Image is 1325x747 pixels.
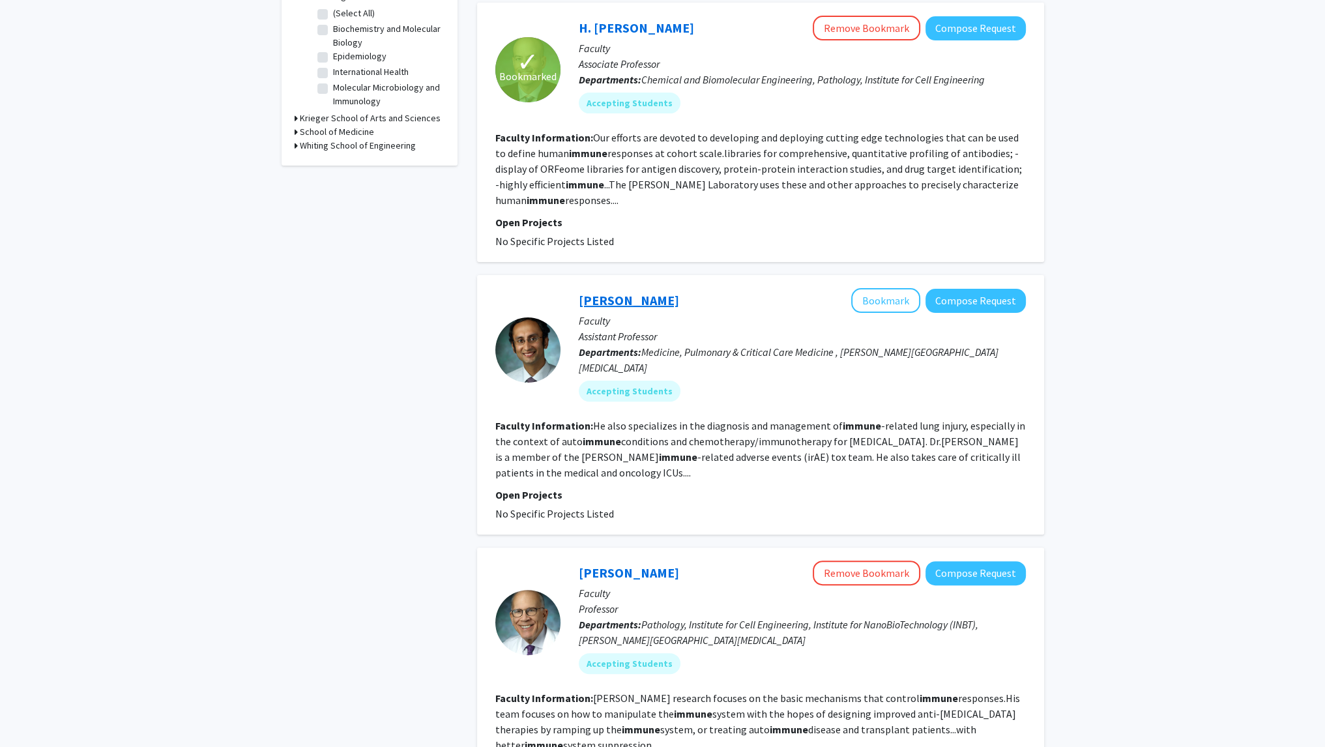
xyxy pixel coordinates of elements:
[579,345,641,359] b: Departments:
[495,487,1026,503] p: Open Projects
[925,289,1026,313] button: Compose Request to Karthik Suresh
[333,65,409,79] label: International Health
[579,56,1026,72] p: Associate Professor
[333,22,441,50] label: Biochemistry and Molecular Biology
[851,288,920,313] button: Add Karthik Suresh to Bookmarks
[579,292,679,308] a: [PERSON_NAME]
[579,601,1026,617] p: Professor
[499,68,557,84] span: Bookmarked
[579,345,998,374] span: Medicine, Pulmonary & Critical Care Medicine , [PERSON_NAME][GEOGRAPHIC_DATA][MEDICAL_DATA]
[579,73,641,86] b: Departments:
[583,435,621,448] b: immune
[333,50,386,63] label: Epidemiology
[517,55,539,68] span: ✓
[659,450,697,463] b: immune
[579,585,1026,601] p: Faculty
[579,564,679,581] a: [PERSON_NAME]
[579,618,978,647] span: Pathology, Institute for Cell Engineering, Institute for NanoBioTechnology (INBT), [PERSON_NAME][...
[495,235,614,248] span: No Specific Projects Listed
[813,561,920,585] button: Remove Bookmark
[495,214,1026,230] p: Open Projects
[333,81,441,108] label: Molecular Microbiology and Immunology
[843,419,881,432] b: immune
[495,692,593,705] b: Faculty Information:
[579,313,1026,329] p: Faculty
[300,125,374,139] h3: School of Medicine
[920,692,958,705] b: immune
[770,723,808,736] b: immune
[495,419,593,432] b: Faculty Information:
[925,561,1026,585] button: Compose Request to Jonathan Schneck
[579,93,680,113] mat-chip: Accepting Students
[641,73,985,86] span: Chemical and Biomolecular Engineering, Pathology, Institute for Cell Engineering
[925,16,1026,40] button: Compose Request to H. Benjamin Larman
[674,707,712,720] b: immune
[527,194,565,207] b: immune
[566,178,604,191] b: immune
[10,688,55,737] iframe: Chat
[300,111,441,125] h3: Krieger School of Arts and Sciences
[579,40,1026,56] p: Faculty
[495,419,1025,479] fg-read-more: He also specializes in the diagnosis and management of -related lung injury, especially in the co...
[579,381,680,402] mat-chip: Accepting Students
[300,139,416,153] h3: Whiting School of Engineering
[579,329,1026,344] p: Assistant Professor
[813,16,920,40] button: Remove Bookmark
[495,131,593,144] b: Faculty Information:
[579,618,641,631] b: Departments:
[495,507,614,520] span: No Specific Projects Listed
[579,653,680,674] mat-chip: Accepting Students
[622,723,660,736] b: immune
[333,7,375,20] label: (Select All)
[495,131,1022,207] fg-read-more: Our efforts are devoted to developing and deploying cutting edge technologies that can be used to...
[569,147,607,160] b: immune
[579,20,694,36] a: H. [PERSON_NAME]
